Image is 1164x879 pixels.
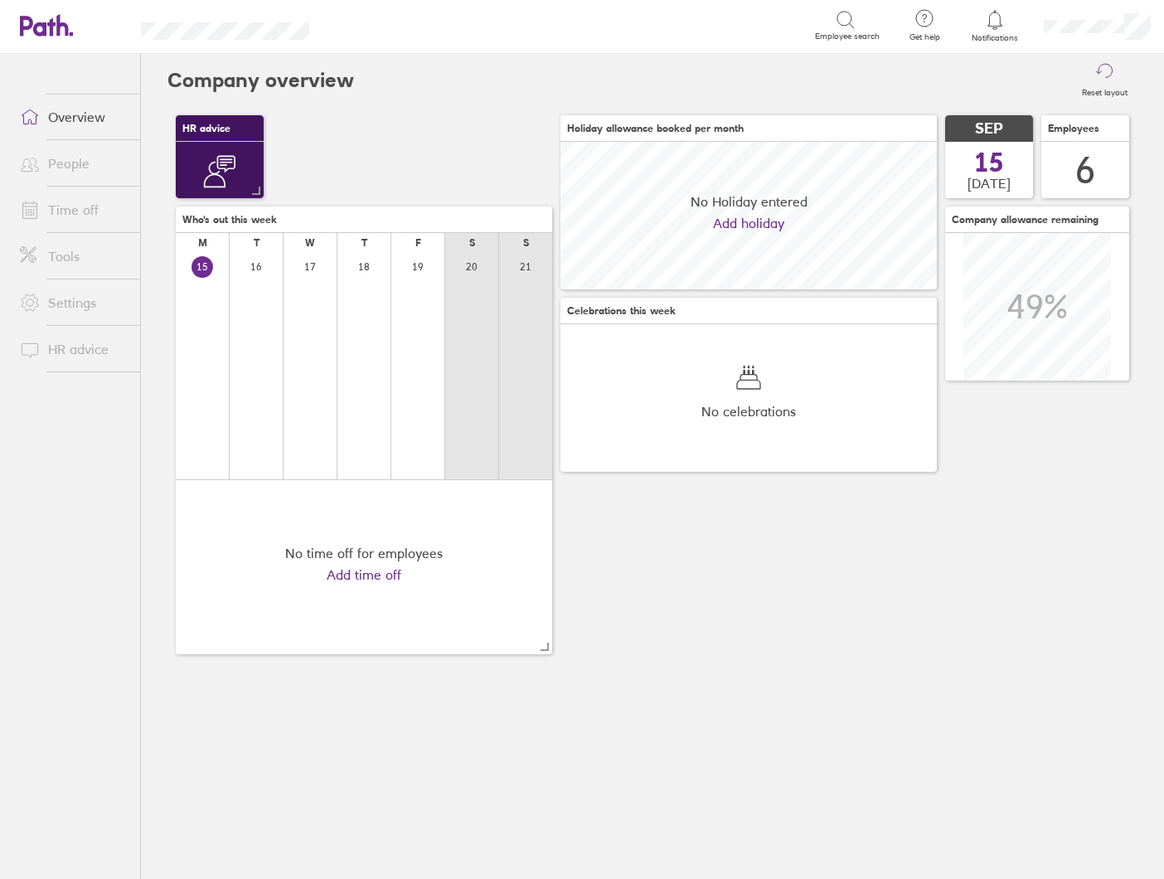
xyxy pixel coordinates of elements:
[952,214,1099,226] span: Company allowance remaining
[254,237,259,249] div: T
[469,237,475,249] div: S
[523,237,529,249] div: S
[567,305,676,317] span: Celebrations this week
[975,120,1003,138] span: SEP
[691,194,808,209] span: No Holiday entered
[361,237,367,249] div: T
[701,404,796,419] span: No celebrations
[354,17,396,32] div: Search
[182,214,277,226] span: Who's out this week
[7,100,140,134] a: Overview
[1072,83,1137,98] label: Reset layout
[198,237,207,249] div: M
[968,33,1022,43] span: Notifications
[713,216,784,231] a: Add holiday
[305,237,315,249] div: W
[7,240,140,273] a: Tools
[189,188,250,415] div: Get expert help and advice on employment law, employee contracts and HR with NatWest Mentor.
[7,333,140,366] a: HR advice
[7,147,140,180] a: People
[327,567,401,582] a: Add time off
[974,149,1004,176] span: 15
[7,193,140,226] a: Time off
[968,176,1011,191] span: [DATE]
[1048,123,1099,134] span: Employees
[567,123,744,134] span: Holiday allowance booked per month
[7,286,140,319] a: Settings
[167,54,354,107] h2: Company overview
[898,32,952,42] span: Get help
[815,32,880,41] span: Employee search
[1075,149,1095,192] div: 6
[415,237,421,249] div: F
[968,8,1022,43] a: Notifications
[182,123,230,134] span: HR advice
[1072,54,1137,107] button: Reset layout
[285,546,443,561] div: No time off for employees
